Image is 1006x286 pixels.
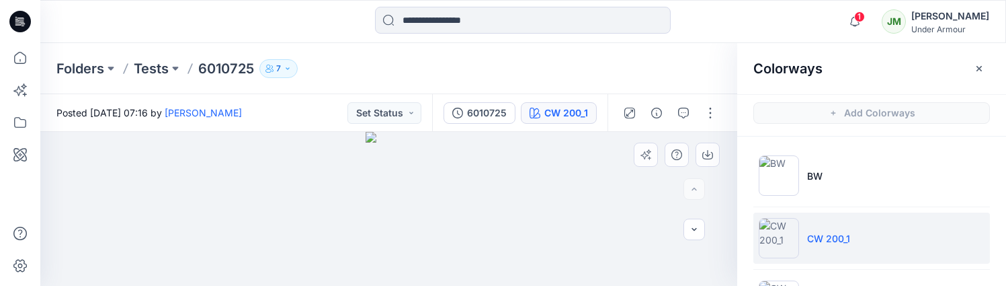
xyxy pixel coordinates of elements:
[911,24,989,34] div: Under Armour
[759,218,799,258] img: CW 200_1
[198,59,254,78] p: 6010725
[56,106,242,120] span: Posted [DATE] 07:16 by
[259,59,298,78] button: 7
[807,231,850,246] p: CW 200_1
[882,9,906,34] div: JM
[911,8,989,24] div: [PERSON_NAME]
[276,61,281,76] p: 7
[544,106,588,120] div: CW 200_1
[646,102,667,124] button: Details
[854,11,865,22] span: 1
[165,107,242,118] a: [PERSON_NAME]
[444,102,515,124] button: 6010725
[753,61,823,77] h2: Colorways
[807,169,823,183] p: BW
[134,59,169,78] a: Tests
[366,132,412,286] img: eyJhbGciOiJIUzI1NiIsImtpZCI6IjAiLCJzbHQiOiJzZXMiLCJ0eXAiOiJKV1QifQ.eyJkYXRhIjp7InR5cGUiOiJzdG9yYW...
[467,106,507,120] div: 6010725
[521,102,597,124] button: CW 200_1
[759,155,799,196] img: BW
[56,59,104,78] a: Folders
